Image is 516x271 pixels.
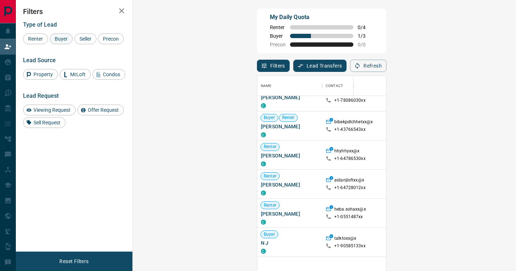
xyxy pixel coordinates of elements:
[334,206,366,214] p: heba.sohaxx@x
[261,152,318,159] span: [PERSON_NAME]
[261,103,266,108] div: condos.ca
[85,107,121,113] span: Offer Request
[334,127,366,133] p: +1- 43766543xx
[334,119,373,127] p: bibekpdlchhetxx@x
[23,7,125,16] h2: Filters
[77,36,94,42] span: Seller
[326,76,343,96] div: Contact
[334,148,359,156] p: hhyhhyxx@x
[23,117,65,128] div: Sell Request
[74,33,96,44] div: Seller
[257,60,290,72] button: Filters
[261,202,279,208] span: Renter
[50,33,73,44] div: Buyer
[257,76,322,96] div: Name
[261,190,266,196] div: condos.ca
[261,161,266,166] div: condos.ca
[31,120,63,125] span: Sell Request
[293,60,347,72] button: Lead Transfers
[77,105,124,115] div: Offer Request
[261,231,278,238] span: Buyer
[350,60,386,72] button: Refresh
[334,235,356,243] p: talktoxx@x
[279,115,298,121] span: Renter
[23,33,48,44] div: Renter
[358,33,374,39] span: 1 / 3
[23,105,76,115] div: Viewing Request
[23,69,58,80] div: Property
[334,185,366,191] p: +1- 64728012xx
[261,239,318,247] span: N J
[270,42,286,47] span: Precon
[270,13,374,22] p: My Daily Quota
[92,69,125,80] div: Condos
[26,36,45,42] span: Renter
[55,255,93,267] button: Reset Filters
[334,97,366,104] p: +1- 78086030xx
[261,76,272,96] div: Name
[23,92,59,99] span: Lead Request
[261,210,318,217] span: [PERSON_NAME]
[334,156,366,162] p: +1- 64786530xx
[261,144,279,150] span: Renter
[23,57,56,64] span: Lead Source
[358,42,374,47] span: 0 / 0
[334,243,366,249] p: +1- 90585133xx
[261,181,318,188] span: [PERSON_NAME]
[334,177,364,185] p: aidanjloftxx@x
[322,76,380,96] div: Contact
[261,249,266,254] div: condos.ca
[261,94,318,101] span: [PERSON_NAME]
[334,214,363,220] p: +1- 0551487xx
[261,220,266,225] div: condos.ca
[261,173,279,179] span: Renter
[100,36,121,42] span: Precon
[31,107,73,113] span: Viewing Request
[270,33,286,39] span: Buyer
[60,69,91,80] div: MrLoft
[261,123,318,130] span: [PERSON_NAME]
[358,24,374,30] span: 0 / 4
[261,115,278,121] span: Buyer
[261,132,266,137] div: condos.ca
[52,36,70,42] span: Buyer
[68,72,88,77] span: MrLoft
[270,24,286,30] span: Renter
[100,72,123,77] span: Condos
[31,72,55,77] span: Property
[23,21,57,28] span: Type of Lead
[98,33,124,44] div: Precon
